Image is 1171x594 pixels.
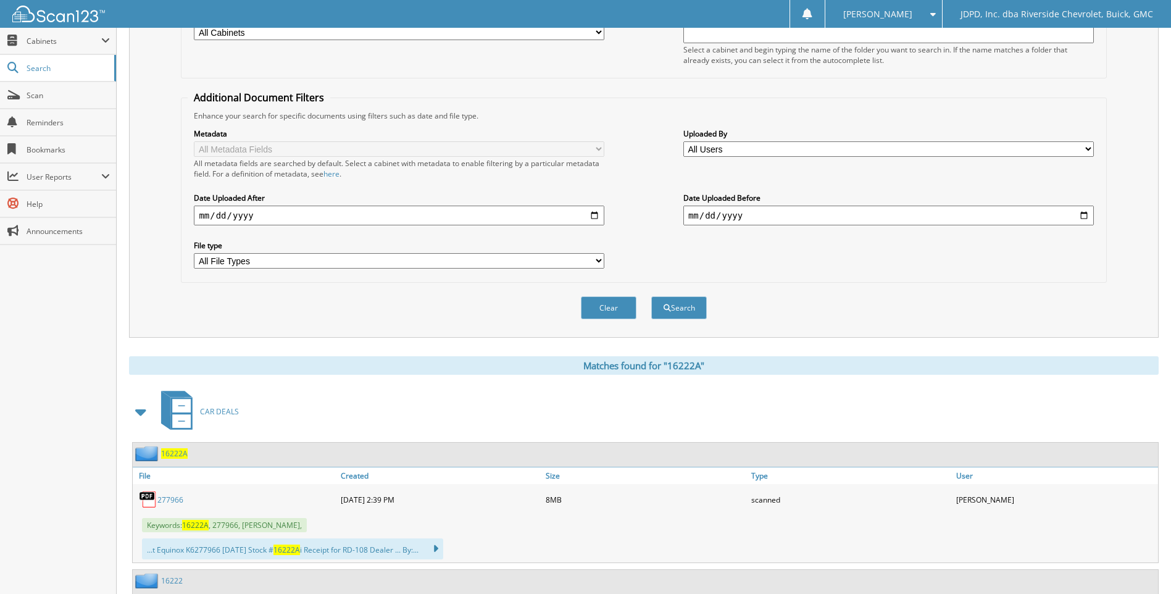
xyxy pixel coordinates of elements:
a: 16222 [161,575,183,586]
label: Metadata [194,128,604,139]
span: Scan [27,90,110,101]
span: Search [27,63,108,73]
legend: Additional Document Filters [188,91,330,104]
img: scan123-logo-white.svg [12,6,105,22]
div: scanned [748,487,953,512]
div: All metadata fields are searched by default. Select a cabinet with metadata to enable filtering b... [194,158,604,179]
span: User Reports [27,172,101,182]
a: User [953,467,1158,484]
input: end [683,206,1094,225]
span: Bookmarks [27,144,110,155]
div: Select a cabinet and begin typing the name of the folder you want to search in. If the name match... [683,44,1094,65]
button: Clear [581,296,636,319]
div: Matches found for "16222A" [129,356,1159,375]
a: 16222A [161,448,188,459]
div: [DATE] 2:39 PM [338,487,543,512]
img: folder2.png [135,573,161,588]
div: 8MB [543,487,748,512]
div: [PERSON_NAME] [953,487,1158,512]
a: Type [748,467,953,484]
span: Help [27,199,110,209]
span: 16222A [182,520,209,530]
span: CAR DEALS [200,406,239,417]
a: 277966 [157,495,183,505]
label: Date Uploaded After [194,193,604,203]
a: CAR DEALS [154,387,239,436]
a: here [323,169,340,179]
span: JDPD, Inc. dba Riverside Chevrolet, Buick, GMC [961,10,1153,18]
span: [PERSON_NAME] [843,10,912,18]
a: File [133,467,338,484]
span: Keywords: , 277966, [PERSON_NAME], [142,518,307,532]
div: ...t Equinox K6277966 [DATE] Stock # i Receipt for RD-108 Dealer ... By:... [142,538,443,559]
a: Created [338,467,543,484]
img: folder2.png [135,446,161,461]
label: Date Uploaded Before [683,193,1094,203]
span: 16222A [273,545,300,555]
input: start [194,206,604,225]
button: Search [651,296,707,319]
span: Reminders [27,117,110,128]
a: Size [543,467,748,484]
div: Enhance your search for specific documents using filters such as date and file type. [188,111,1099,121]
iframe: Chat Widget [1109,535,1171,594]
img: PDF.png [139,490,157,509]
label: Uploaded By [683,128,1094,139]
span: Cabinets [27,36,101,46]
label: File type [194,240,604,251]
span: Announcements [27,226,110,236]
